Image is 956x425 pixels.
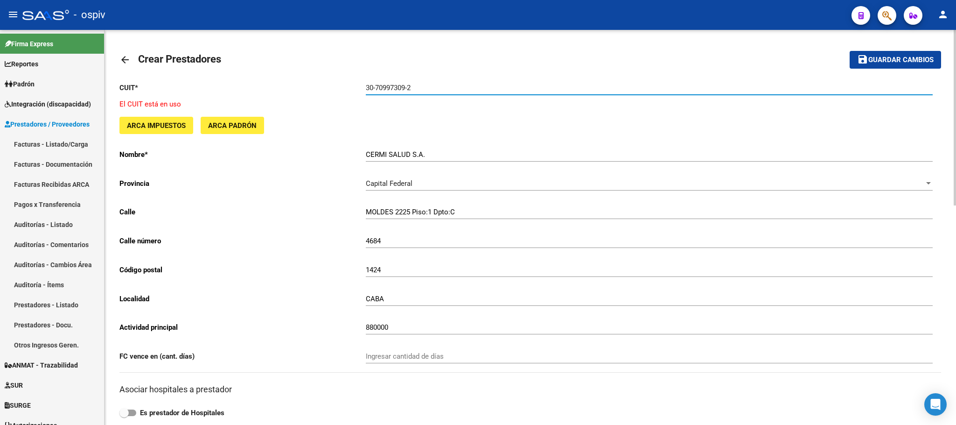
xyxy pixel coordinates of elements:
button: ARCA Padrón [201,117,264,134]
p: FC vence en (cant. días) [119,351,366,361]
mat-icon: arrow_back [119,54,131,65]
p: Calle número [119,236,366,246]
p: Nombre [119,149,366,160]
mat-icon: save [857,54,868,65]
span: ARCA Padrón [208,121,257,130]
p: El CUIT está en uso [119,99,941,109]
button: ARCA Impuestos [119,117,193,134]
h3: Asociar hospitales a prestador [119,383,941,396]
span: SUR [5,380,23,390]
p: Calle [119,207,366,217]
span: Reportes [5,59,38,69]
div: Open Intercom Messenger [924,393,947,416]
span: ARCA Impuestos [127,121,186,130]
span: SURGE [5,400,31,411]
span: Padrón [5,79,35,89]
span: Prestadores / Proveedores [5,119,90,129]
p: CUIT [119,83,366,93]
span: ANMAT - Trazabilidad [5,360,78,370]
strong: Es prestador de Hospitales [140,409,224,417]
p: Provincia [119,178,366,189]
mat-icon: menu [7,9,19,20]
p: Localidad [119,294,366,304]
span: Capital Federal [366,179,412,188]
button: Guardar cambios [850,51,941,68]
mat-icon: person [937,9,949,20]
span: Crear Prestadores [138,53,221,65]
span: - ospiv [74,5,105,25]
span: Integración (discapacidad) [5,99,91,109]
span: Firma Express [5,39,53,49]
p: Actividad principal [119,322,366,333]
p: Código postal [119,265,366,275]
span: Guardar cambios [868,56,934,64]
